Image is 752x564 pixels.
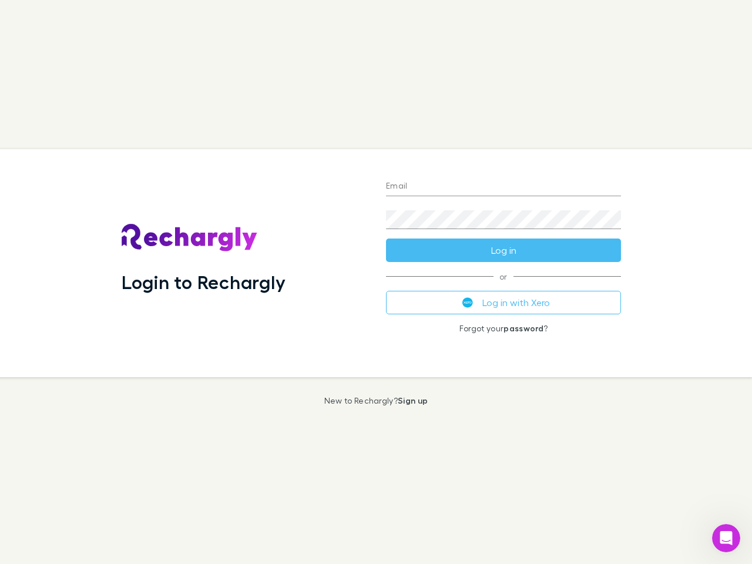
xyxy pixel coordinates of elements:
span: or [386,276,621,277]
p: Forgot your ? [386,324,621,333]
img: Xero's logo [462,297,473,308]
button: Log in [386,239,621,262]
button: Log in with Xero [386,291,621,314]
p: New to Rechargly? [324,396,428,405]
a: password [503,323,543,333]
a: Sign up [398,395,428,405]
img: Rechargly's Logo [122,224,258,252]
h1: Login to Rechargly [122,271,286,293]
iframe: Intercom live chat [712,524,740,552]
